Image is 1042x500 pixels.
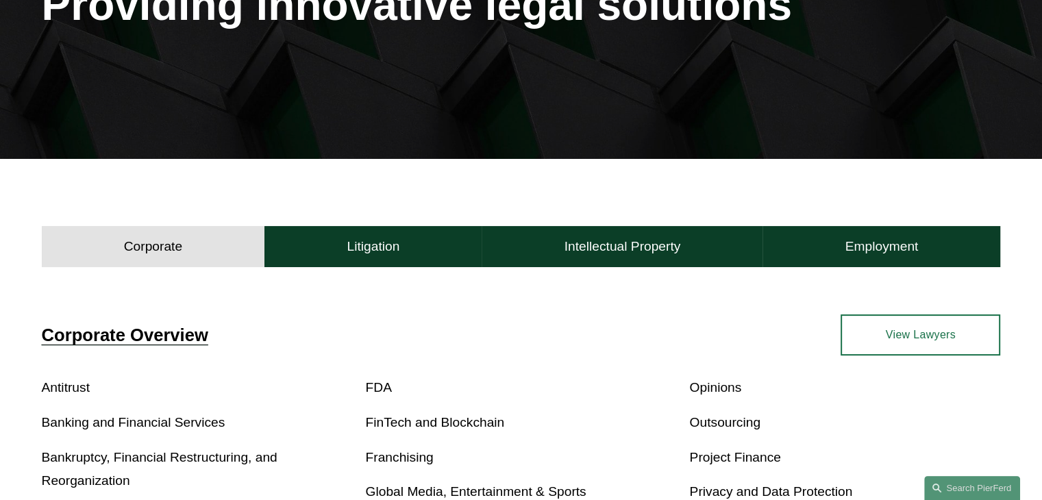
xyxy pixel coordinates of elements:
[42,380,90,395] a: Antitrust
[689,484,852,499] a: Privacy and Data Protection
[124,238,182,255] h4: Corporate
[366,450,434,464] a: Franchising
[42,325,208,345] a: Corporate Overview
[366,484,586,499] a: Global Media, Entertainment & Sports
[689,380,741,395] a: Opinions
[841,314,1000,355] a: View Lawyers
[565,238,681,255] h4: Intellectual Property
[924,476,1020,500] a: Search this site
[689,450,780,464] a: Project Finance
[42,415,225,429] a: Banking and Financial Services
[366,380,392,395] a: FDA
[845,238,919,255] h4: Employment
[689,415,760,429] a: Outsourcing
[42,450,277,488] a: Bankruptcy, Financial Restructuring, and Reorganization
[366,415,505,429] a: FinTech and Blockchain
[347,238,399,255] h4: Litigation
